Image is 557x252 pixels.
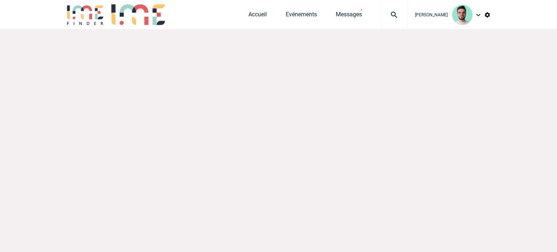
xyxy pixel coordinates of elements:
img: 121547-2.png [452,5,473,25]
a: Messages [336,11,362,21]
img: IME-Finder [66,4,104,25]
a: Evénements [286,11,317,21]
a: Accueil [248,11,267,21]
span: [PERSON_NAME] [415,12,448,17]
